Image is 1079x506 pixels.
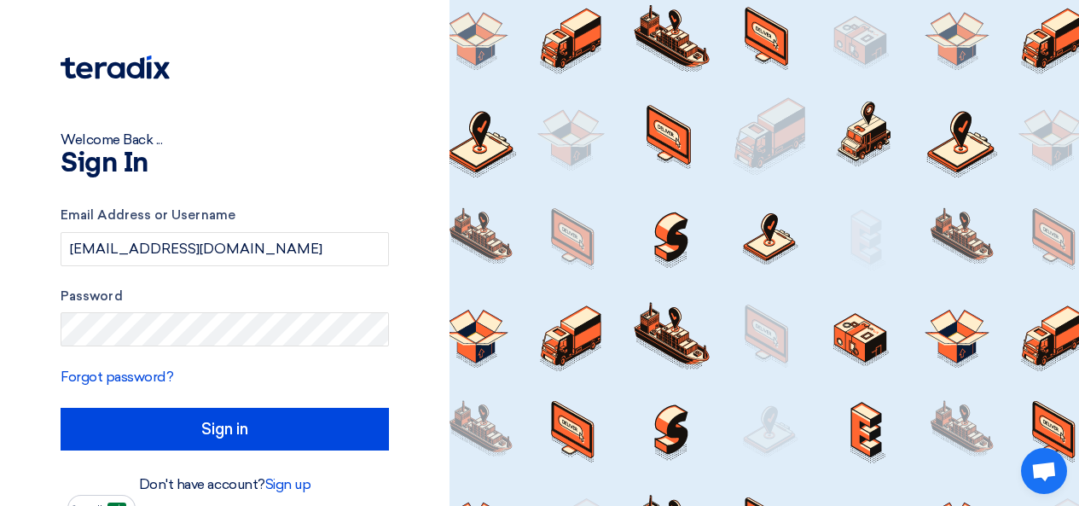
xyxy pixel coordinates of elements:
[61,369,173,385] a: Forgot password?
[61,130,389,150] div: Welcome Back ...
[61,206,389,225] label: Email Address or Username
[61,408,389,451] input: Sign in
[61,232,389,266] input: Enter your business email or username
[265,476,311,492] a: Sign up
[61,287,389,306] label: Password
[61,150,389,177] h1: Sign In
[61,474,389,495] div: Don't have account?
[1021,448,1067,494] div: Open chat
[61,55,170,79] img: Teradix logo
